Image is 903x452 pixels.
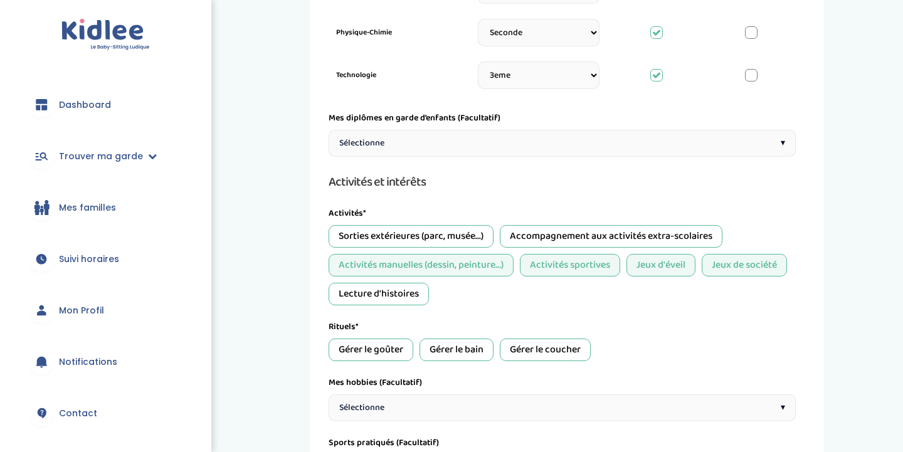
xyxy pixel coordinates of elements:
[59,355,117,369] span: Notifications
[19,339,193,384] a: Notifications
[500,339,591,361] div: Gérer le coucher
[59,407,97,420] span: Contact
[329,339,413,361] div: Gérer le goûter
[329,376,422,389] label: Mes hobbies (Facultatif)
[781,401,785,414] span: ▾
[19,134,193,179] a: Trouver ma garde
[336,27,458,38] label: Physique-Chimie
[520,254,620,276] div: Activités sportives
[339,137,384,150] span: Sélectionne
[19,236,193,281] a: Suivi horaires
[329,112,500,125] label: Mes diplômes en garde d’enfants (Facultatif)
[59,98,111,112] span: Dashboard
[19,185,193,230] a: Mes familles
[19,288,193,333] a: Mon Profil
[626,254,695,276] div: Jeux d'éveil
[19,391,193,436] a: Contact
[59,304,104,317] span: Mon Profil
[329,320,359,334] label: Rituels*
[329,436,439,449] label: Sports pratiqués (Facultatif)
[61,19,150,51] img: logo.svg
[329,172,426,192] span: Activités et intérêts
[500,225,722,248] div: Accompagnement aux activités extra-scolaires
[59,201,116,214] span: Mes familles
[59,253,119,266] span: Suivi horaires
[420,339,494,361] div: Gérer le bain
[329,283,429,305] div: Lecture d'histoires
[19,82,193,127] a: Dashboard
[329,254,514,276] div: Activités manuelles (dessin, peinture...)
[336,70,458,81] label: Technologie
[329,207,366,220] label: Activités*
[702,254,787,276] div: Jeux de société
[339,401,384,414] span: Sélectionne
[59,150,143,163] span: Trouver ma garde
[329,225,494,248] div: Sorties extérieures (parc, musée...)
[781,137,785,150] span: ▾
